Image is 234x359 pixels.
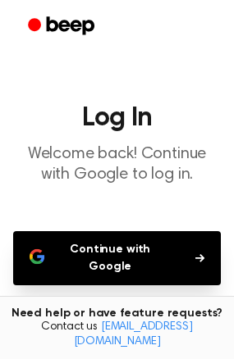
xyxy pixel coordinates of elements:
[16,11,109,43] a: Beep
[10,320,224,349] span: Contact us
[13,231,221,285] button: Continue with Google
[13,105,221,131] h1: Log In
[74,321,193,348] a: [EMAIL_ADDRESS][DOMAIN_NAME]
[13,144,221,185] p: Welcome back! Continue with Google to log in.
